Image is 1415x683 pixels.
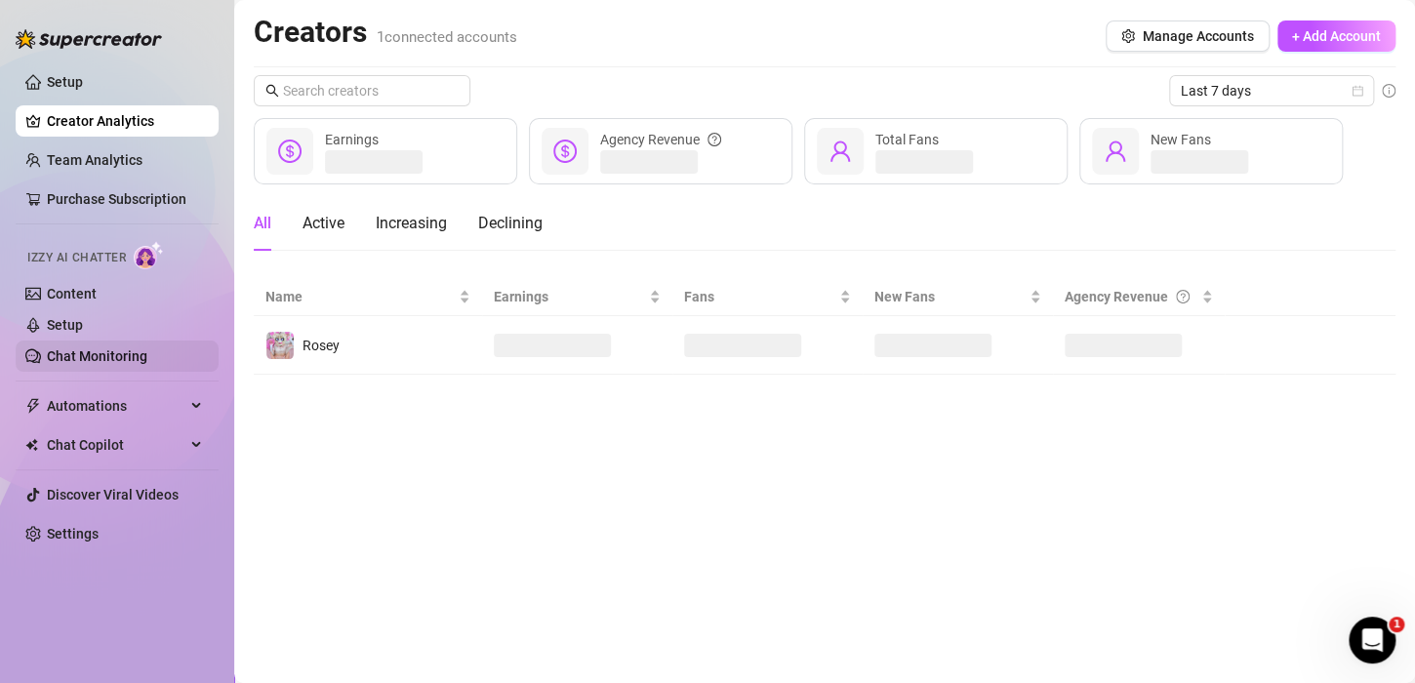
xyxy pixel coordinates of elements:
[254,278,482,316] th: Name
[874,286,1026,307] span: New Fans
[1352,85,1363,97] span: calendar
[707,129,721,150] span: question-circle
[25,398,41,414] span: thunderbolt
[1151,132,1211,147] span: New Fans
[325,132,379,147] span: Earnings
[47,317,83,333] a: Setup
[376,212,447,235] div: Increasing
[672,278,863,316] th: Fans
[283,80,443,101] input: Search creators
[303,212,344,235] div: Active
[377,28,517,46] span: 1 connected accounts
[266,332,294,359] img: Rosey
[1176,286,1190,307] span: question-circle
[47,74,83,90] a: Setup
[1382,84,1395,98] span: info-circle
[482,278,672,316] th: Earnings
[1349,617,1395,663] iframe: Intercom live chat
[47,487,179,502] a: Discover Viral Videos
[1065,286,1197,307] div: Agency Revenue
[254,212,271,235] div: All
[47,286,97,301] a: Content
[47,429,185,461] span: Chat Copilot
[25,438,38,452] img: Chat Copilot
[684,286,835,307] span: Fans
[1104,140,1127,163] span: user
[47,105,203,137] a: Creator Analytics
[1143,28,1254,44] span: Manage Accounts
[829,140,852,163] span: user
[47,152,142,168] a: Team Analytics
[265,286,455,307] span: Name
[16,29,162,49] img: logo-BBDzfeDw.svg
[1121,29,1135,43] span: setting
[863,278,1053,316] th: New Fans
[47,390,185,422] span: Automations
[278,140,302,163] span: dollar-circle
[303,338,340,353] span: Rosey
[1389,617,1404,632] span: 1
[134,241,164,269] img: AI Chatter
[1292,28,1381,44] span: + Add Account
[1106,20,1270,52] button: Manage Accounts
[47,191,186,207] a: Purchase Subscription
[600,129,721,150] div: Agency Revenue
[1277,20,1395,52] button: + Add Account
[875,132,939,147] span: Total Fans
[265,84,279,98] span: search
[478,212,543,235] div: Declining
[27,249,126,267] span: Izzy AI Chatter
[1181,76,1362,105] span: Last 7 days
[47,526,99,542] a: Settings
[254,14,517,51] h2: Creators
[494,286,645,307] span: Earnings
[47,348,147,364] a: Chat Monitoring
[553,140,577,163] span: dollar-circle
